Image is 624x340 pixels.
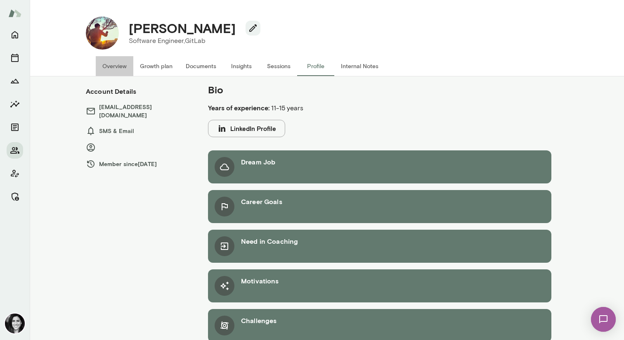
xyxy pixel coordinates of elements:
img: Jeff Park [86,17,119,50]
button: Profile [297,56,334,76]
h6: [EMAIL_ADDRESS][DOMAIN_NAME] [86,103,191,119]
h5: Bio [208,83,485,96]
h6: Motivations [241,276,279,286]
button: Sessions [260,56,297,76]
button: Overview [96,56,133,76]
img: Jamie Albers [5,314,25,333]
button: Growth plan [133,56,179,76]
h6: Need in Coaching [241,236,298,246]
button: Manage [7,188,23,205]
button: Home [7,26,23,43]
h4: [PERSON_NAME] [129,20,236,36]
h6: Challenges [241,316,277,326]
p: Software Engineer, GitLab [129,36,254,46]
b: Years of experience: [208,104,269,112]
h6: Account Details [86,86,136,96]
button: Insights [223,56,260,76]
button: Sessions [7,50,23,66]
button: Insights [7,96,23,112]
button: Client app [7,165,23,182]
button: Members [7,142,23,159]
h6: SMS & Email [86,126,191,136]
h6: Dream Job [241,157,275,167]
h6: Career Goals [241,197,282,207]
button: Documents [179,56,223,76]
h6: Member since [DATE] [86,159,191,169]
button: Documents [7,119,23,136]
button: LinkedIn Profile [208,120,285,137]
img: Mento [8,5,21,21]
button: Growth Plan [7,73,23,89]
p: 11-15 years [208,103,485,113]
button: Internal Notes [334,56,385,76]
